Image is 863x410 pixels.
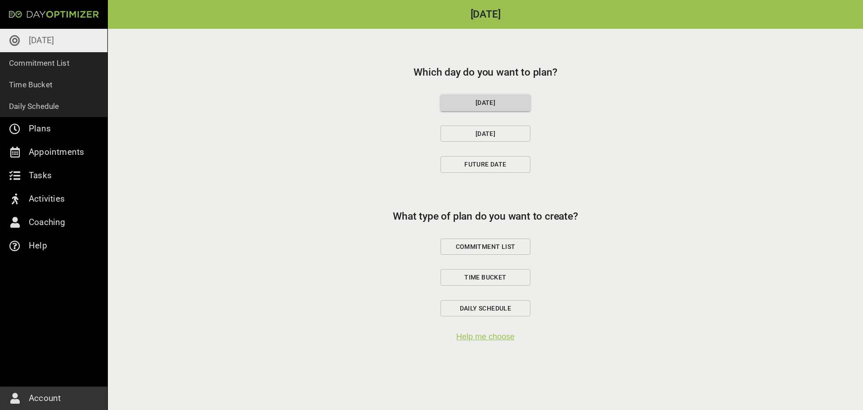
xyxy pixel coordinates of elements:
[440,239,530,255] button: Commitment List
[29,391,61,405] p: Account
[9,57,70,69] p: Commitment List
[9,11,99,18] img: Day Optimizer
[448,97,523,108] span: [DATE]
[29,122,51,136] p: Plans
[440,126,530,142] button: [DATE]
[29,215,66,230] p: Coaching
[29,33,54,48] p: [DATE]
[448,128,523,140] span: [DATE]
[9,78,53,91] p: Time Bucket
[9,100,59,113] p: Daily Schedule
[440,156,530,173] button: Future Date
[440,95,530,111] button: [DATE]
[440,269,530,286] button: Time Bucket
[29,192,65,206] p: Activities
[440,300,530,317] button: Daily Schedule
[448,159,523,170] span: Future Date
[448,272,523,283] span: Time Bucket
[29,239,47,253] p: Help
[448,303,523,314] span: Daily Schedule
[29,168,52,183] p: Tasks
[129,209,841,224] h2: What type of plan do you want to create?
[29,145,84,159] p: Appointments
[448,241,523,252] span: Commitment List
[129,65,841,80] h2: Which day do you want to plan?
[108,9,863,20] h2: [DATE]
[456,331,515,343] a: Help me choose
